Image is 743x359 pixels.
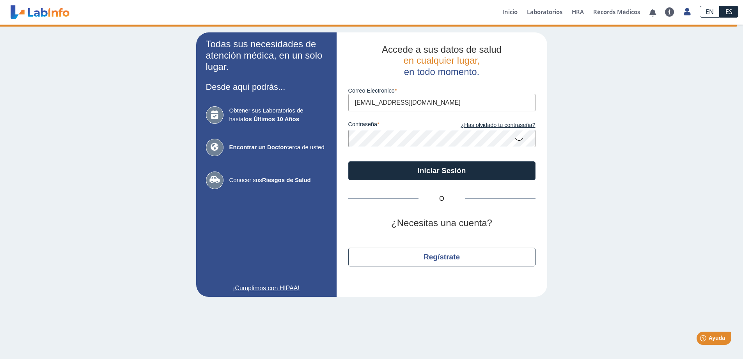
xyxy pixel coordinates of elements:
button: Iniciar Sesión [348,161,536,180]
b: Encontrar un Doctor [229,144,286,150]
label: contraseña [348,121,442,130]
a: EN [700,6,720,18]
span: HRA [572,8,584,16]
span: en todo momento. [404,66,479,77]
span: Obtener sus Laboratorios de hasta [229,106,327,124]
a: ¿Has olvidado tu contraseña? [442,121,536,130]
span: O [418,194,465,204]
h3: Desde aquí podrás... [206,82,327,92]
label: Correo Electronico [348,88,536,94]
span: cerca de usted [229,143,327,152]
span: Accede a sus datos de salud [382,44,502,55]
button: Regístrate [348,248,536,266]
b: Riesgos de Salud [262,177,311,183]
h2: Todas sus necesidades de atención médica, en un solo lugar. [206,39,327,72]
h2: ¿Necesitas una cuenta? [348,218,536,229]
span: en cualquier lugar, [403,55,480,66]
iframe: Help widget launcher [674,329,734,350]
span: Conocer sus [229,176,327,185]
a: ES [720,6,738,18]
b: los Últimos 10 Años [243,116,299,122]
a: ¡Cumplimos con HIPAA! [206,284,327,293]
